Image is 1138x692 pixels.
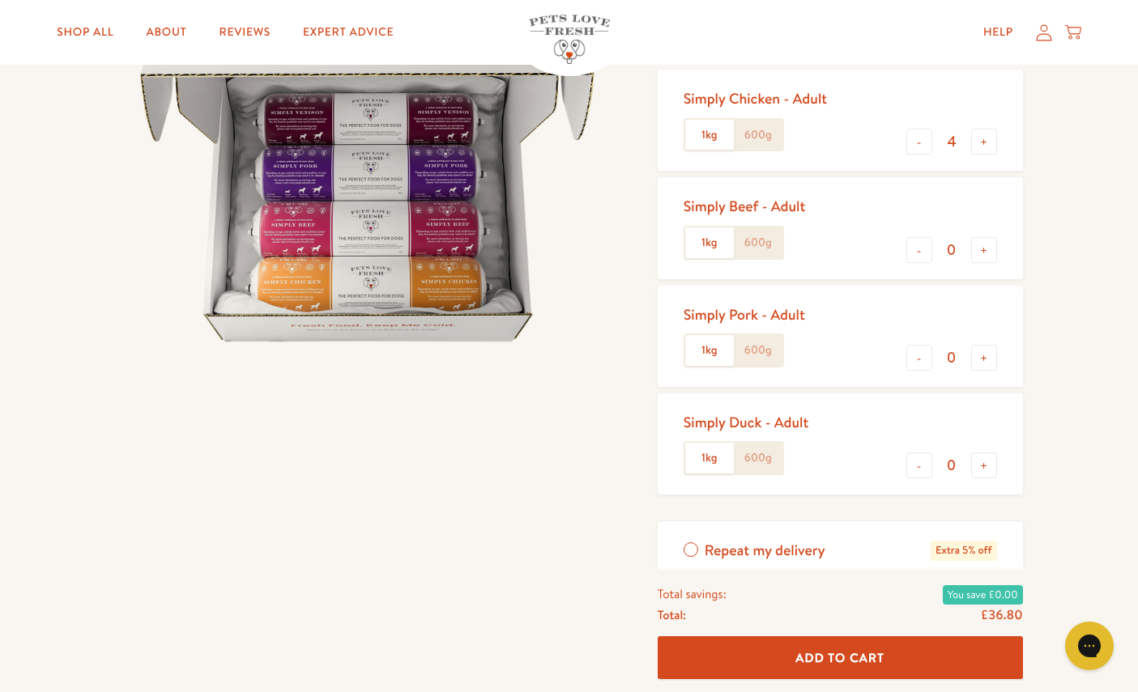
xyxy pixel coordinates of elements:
div: Simply Pork - Adult [684,305,805,324]
label: 600g [734,227,782,258]
span: Total savings: [658,584,727,605]
button: - [906,345,932,371]
button: - [906,237,932,263]
label: 1kg [685,443,734,473]
label: 600g [734,443,782,473]
div: Simply Beef - Adult [684,197,806,215]
a: Reviews [207,16,283,49]
label: 600g [734,120,782,151]
a: Expert Advice [290,16,407,49]
button: + [971,452,997,478]
div: Simply Duck - Adult [684,413,809,431]
span: Extra 5% off [931,541,996,561]
img: Pets Love Fresh [529,15,610,64]
span: Total: [658,605,686,626]
button: Add To Cart [658,637,1023,680]
span: You save £0.00 [943,585,1023,605]
button: + [971,129,997,155]
span: Repeat my delivery [705,541,825,561]
span: Add To Cart [795,649,884,666]
div: Simply Chicken - Adult [684,89,827,108]
label: 1kg [685,227,734,258]
button: + [971,345,997,371]
button: - [906,129,932,155]
label: 1kg [685,120,734,151]
label: 1kg [685,335,734,366]
button: + [971,237,997,263]
button: - [906,452,932,478]
a: Shop All [44,16,126,49]
label: 600g [734,335,782,366]
iframe: Gorgias live chat messenger [1057,616,1122,676]
span: £36.80 [981,606,1023,624]
a: Help [970,16,1026,49]
a: About [133,16,199,49]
